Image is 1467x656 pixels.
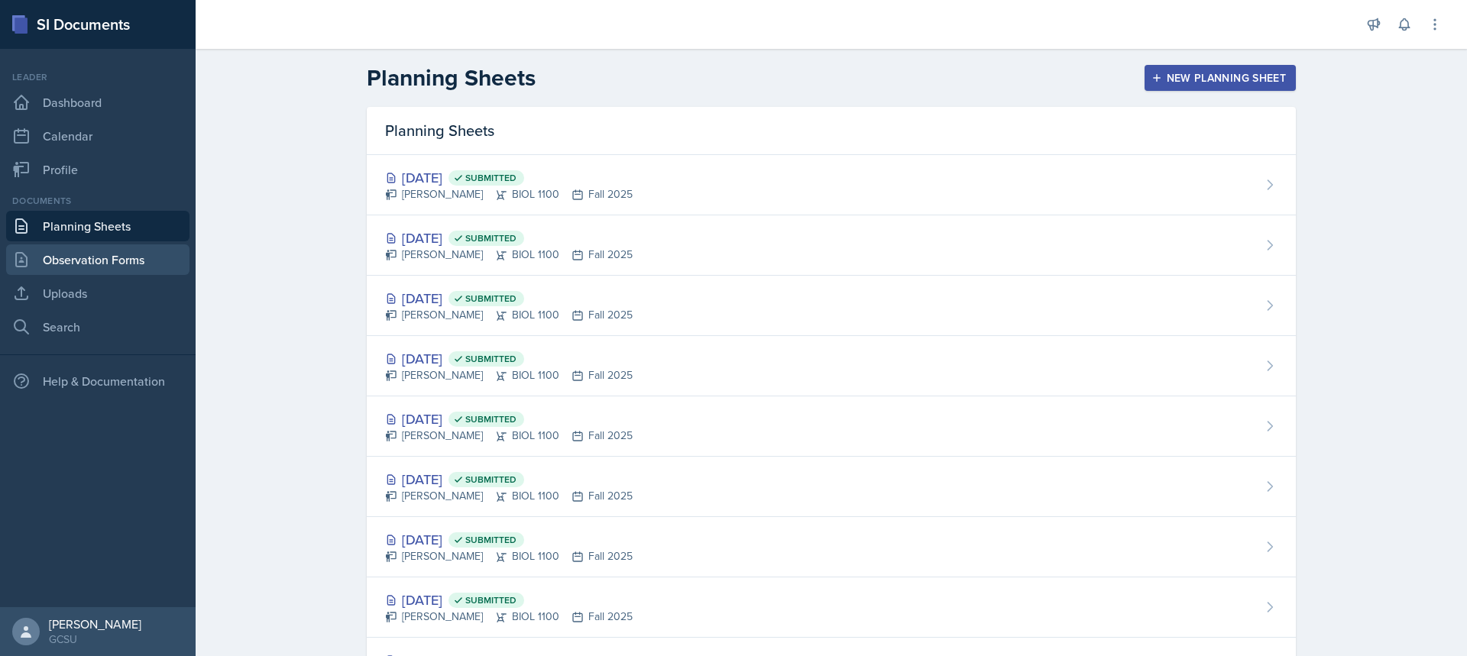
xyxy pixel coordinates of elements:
[385,469,633,490] div: [DATE]
[367,396,1296,457] a: [DATE] Submitted [PERSON_NAME]BIOL 1100Fall 2025
[385,288,633,309] div: [DATE]
[6,244,189,275] a: Observation Forms
[385,228,633,248] div: [DATE]
[465,594,517,606] span: Submitted
[6,70,189,84] div: Leader
[49,632,141,647] div: GCSU
[6,87,189,118] a: Dashboard
[6,154,189,185] a: Profile
[6,312,189,342] a: Search
[367,457,1296,517] a: [DATE] Submitted [PERSON_NAME]BIOL 1100Fall 2025
[465,413,517,425] span: Submitted
[6,121,189,151] a: Calendar
[385,348,633,369] div: [DATE]
[1145,65,1296,91] button: New Planning Sheet
[385,167,633,188] div: [DATE]
[385,529,633,550] div: [DATE]
[367,155,1296,215] a: [DATE] Submitted [PERSON_NAME]BIOL 1100Fall 2025
[465,292,517,305] span: Submitted
[49,616,141,632] div: [PERSON_NAME]
[385,609,633,625] div: [PERSON_NAME] BIOL 1100 Fall 2025
[367,517,1296,577] a: [DATE] Submitted [PERSON_NAME]BIOL 1100Fall 2025
[385,488,633,504] div: [PERSON_NAME] BIOL 1100 Fall 2025
[6,211,189,241] a: Planning Sheets
[367,215,1296,276] a: [DATE] Submitted [PERSON_NAME]BIOL 1100Fall 2025
[367,107,1296,155] div: Planning Sheets
[385,428,633,444] div: [PERSON_NAME] BIOL 1100 Fall 2025
[465,473,517,486] span: Submitted
[465,534,517,546] span: Submitted
[465,353,517,365] span: Submitted
[385,367,633,383] div: [PERSON_NAME] BIOL 1100 Fall 2025
[367,64,536,92] h2: Planning Sheets
[367,276,1296,336] a: [DATE] Submitted [PERSON_NAME]BIOL 1100Fall 2025
[465,232,517,244] span: Submitted
[385,307,633,323] div: [PERSON_NAME] BIOL 1100 Fall 2025
[385,409,633,429] div: [DATE]
[385,186,633,202] div: [PERSON_NAME] BIOL 1100 Fall 2025
[385,548,633,564] div: [PERSON_NAME] BIOL 1100 Fall 2025
[367,336,1296,396] a: [DATE] Submitted [PERSON_NAME]BIOL 1100Fall 2025
[6,194,189,208] div: Documents
[385,247,633,263] div: [PERSON_NAME] BIOL 1100 Fall 2025
[367,577,1296,638] a: [DATE] Submitted [PERSON_NAME]BIOL 1100Fall 2025
[1154,72,1286,84] div: New Planning Sheet
[6,366,189,396] div: Help & Documentation
[6,278,189,309] a: Uploads
[385,590,633,610] div: [DATE]
[465,172,517,184] span: Submitted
